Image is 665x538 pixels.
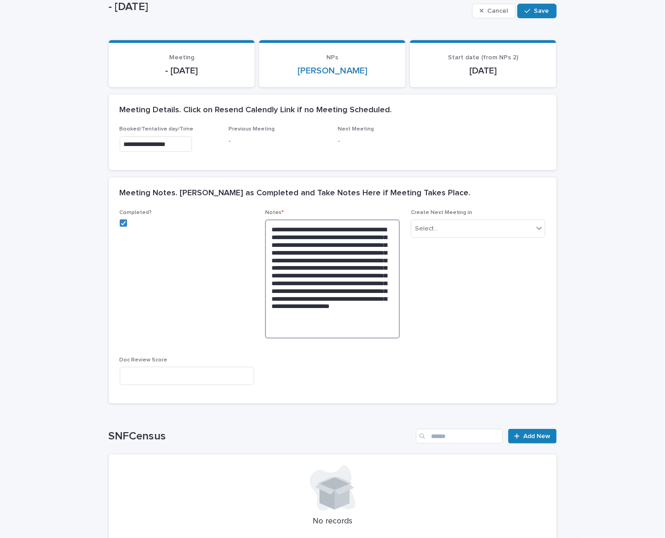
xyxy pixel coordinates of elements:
p: - [DATE] [109,0,468,14]
p: - [338,136,436,146]
span: Previous Meeting [229,126,275,132]
span: Meeting [169,54,194,61]
span: Add New [524,433,551,439]
span: Create Next Meeting in [411,210,473,215]
span: Booked/Tentative day/Time [120,126,194,132]
span: Notes [265,210,284,215]
h2: Meeting Details. Click on Resend Calendly Link if no Meeting Scheduled. [120,105,392,115]
h2: Meeting Notes. [PERSON_NAME] as Completed and Take Notes Here if Meeting Takes Place. [120,188,471,198]
input: Search [416,429,503,444]
span: Cancel [487,8,508,14]
p: - [229,136,327,146]
button: Cancel [472,4,516,18]
button: Save [517,4,556,18]
span: Completed? [120,210,152,215]
h1: SNFCensus [109,430,413,443]
a: Add New [508,429,556,444]
p: No records [120,517,546,527]
span: Doc Review Score [120,357,168,363]
span: Save [534,8,549,14]
span: NPs [326,54,338,61]
span: Next Meeting [338,126,374,132]
div: Select... [415,224,438,234]
a: [PERSON_NAME] [298,65,367,76]
span: Start date (from NPs 2) [448,54,518,61]
p: - [DATE] [120,65,244,76]
p: [DATE] [421,65,545,76]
